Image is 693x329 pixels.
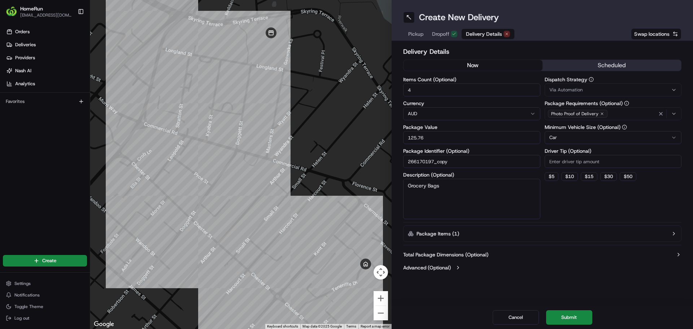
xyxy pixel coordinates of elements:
button: HomeRunHomeRun[EMAIL_ADDRESS][DOMAIN_NAME] [3,3,75,20]
button: Dispatch Strategy [589,77,594,82]
span: Create [42,257,56,264]
span: Providers [15,55,35,61]
label: Advanced (Optional) [403,264,451,271]
label: Currency [403,101,540,106]
button: Zoom out [374,306,388,320]
label: Package Requirements (Optional) [545,101,682,106]
button: Settings [3,278,87,289]
button: Keyboard shortcuts [267,324,298,329]
button: Map camera controls [374,265,388,280]
input: Enter package value [403,131,540,144]
h1: Create New Delivery [419,12,499,23]
button: $5 [545,172,558,181]
span: Via Automation [549,87,583,93]
button: Package Items (1) [403,225,681,242]
a: Nash AI [3,65,90,77]
button: scheduled [542,60,681,71]
img: Google [92,320,116,329]
button: [EMAIL_ADDRESS][DOMAIN_NAME] [20,12,72,18]
a: Open this area in Google Maps (opens a new window) [92,320,116,329]
span: Dropoff [432,30,449,38]
a: Orders [3,26,90,38]
button: Swap locations [631,28,681,40]
button: Minimum Vehicle Size (Optional) [622,125,627,130]
img: HomeRun [6,6,17,17]
span: Deliveries [15,42,36,48]
a: Report a map error [361,324,389,328]
h2: Delivery Details [403,47,681,57]
input: Enter package identifier [403,155,540,168]
button: Notifications [3,290,87,300]
button: Create [3,255,87,267]
label: Items Count (Optional) [403,77,540,82]
a: Providers [3,52,90,64]
span: Delivery Details [466,30,502,38]
label: Package Identifier (Optional) [403,148,540,153]
a: Terms (opens in new tab) [346,324,356,328]
span: Swap locations [634,30,670,38]
label: Minimum Vehicle Size (Optional) [545,125,682,130]
button: Advanced (Optional) [403,264,681,271]
button: $10 [561,172,578,181]
span: Pickup [408,30,423,38]
label: Dispatch Strategy [545,77,682,82]
button: Photo Proof of Delivery [545,107,682,120]
button: Log out [3,313,87,323]
input: Enter driver tip amount [545,155,682,168]
label: Driver Tip (Optional) [545,148,682,153]
button: Via Automation [545,83,682,96]
button: HomeRun [20,5,43,12]
button: Submit [546,310,592,325]
label: Package Items ( 1 ) [417,230,459,237]
button: $30 [600,172,617,181]
span: Notifications [14,292,40,298]
button: Cancel [493,310,539,325]
span: Nash AI [15,68,31,74]
span: Analytics [15,81,35,87]
input: Enter number of items [403,83,540,96]
a: Analytics [3,78,90,90]
a: Deliveries [3,39,90,51]
button: $15 [581,172,597,181]
label: Package Value [403,125,540,130]
div: Favorites [3,96,87,107]
button: $50 [620,172,636,181]
button: now [404,60,542,71]
button: Total Package Dimensions (Optional) [403,251,681,258]
span: Map data ©2025 Google [302,324,342,328]
label: Total Package Dimensions (Optional) [403,251,488,258]
span: Orders [15,29,30,35]
span: Toggle Theme [14,304,43,309]
button: Zoom in [374,291,388,306]
textarea: Grocery Bags [403,179,540,219]
span: Photo Proof of Delivery [551,111,598,117]
span: Log out [14,315,29,321]
button: Toggle Theme [3,302,87,312]
label: Description (Optional) [403,172,540,177]
button: Package Requirements (Optional) [624,101,629,106]
span: Settings [14,281,31,286]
